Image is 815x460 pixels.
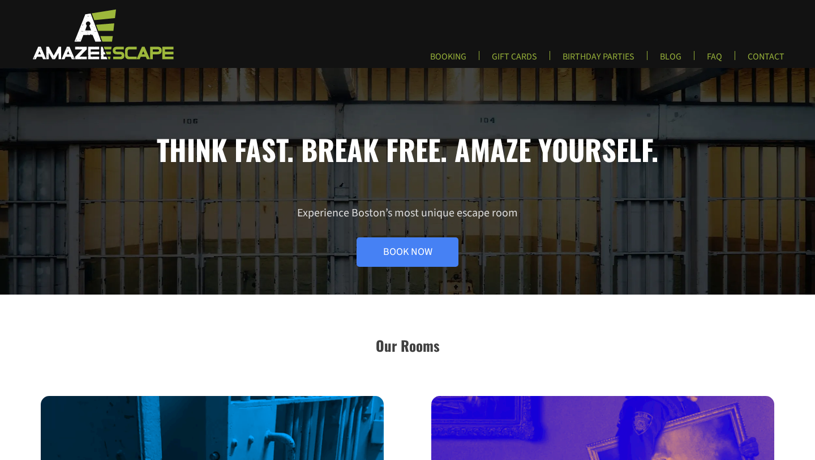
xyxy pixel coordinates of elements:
[421,51,475,70] a: BOOKING
[698,51,731,70] a: FAQ
[739,51,793,70] a: CONTACT
[483,51,546,70] a: GIFT CARDS
[41,132,774,166] h1: Think fast. Break free. Amaze yourself.
[357,237,458,267] a: Book Now
[41,206,774,267] p: Experience Boston’s most unique escape room
[18,8,186,60] img: Escape Room Game in Boston Area
[651,51,690,70] a: BLOG
[554,51,644,70] a: BIRTHDAY PARTIES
